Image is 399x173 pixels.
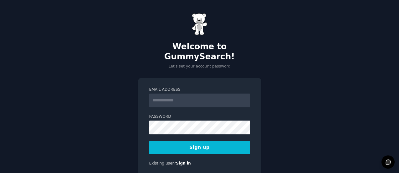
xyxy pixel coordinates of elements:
p: Let's set your account password [138,64,261,69]
label: Email Address [149,87,250,93]
img: Gummy Bear [192,13,207,35]
a: Sign in [176,161,191,165]
span: Existing user? [149,161,176,165]
h2: Welcome to GummySearch! [138,42,261,62]
button: Sign up [149,141,250,154]
label: Password [149,114,250,120]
